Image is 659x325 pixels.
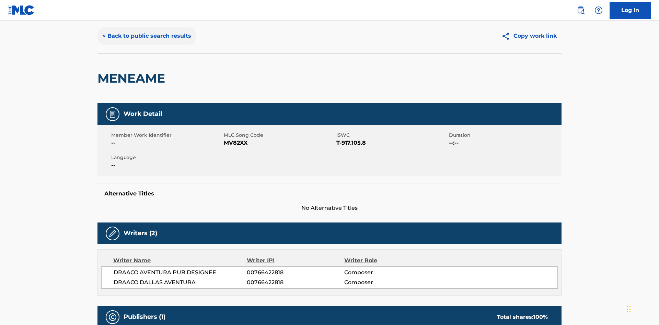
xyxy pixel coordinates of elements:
button: Copy work link [497,27,562,45]
span: DRAACO AVENTURA PUB DESIGNEE [114,268,247,277]
span: Language [111,154,222,161]
img: help [594,6,603,14]
img: Work Detail [108,110,117,118]
div: Writer Role [344,256,433,265]
img: search [577,6,585,14]
span: DRAACO DALLAS AVENTURA [114,278,247,287]
h5: Writers (2) [124,229,157,237]
span: Duration [449,132,560,139]
span: T-917.105.8 [336,139,447,147]
span: 00766422818 [247,268,344,277]
h5: Work Detail [124,110,162,118]
span: ISWC [336,132,447,139]
span: Composer [344,268,433,277]
h5: Publishers (1) [124,313,165,321]
img: Copy work link [501,32,513,40]
span: 00766422818 [247,278,344,287]
div: Writer Name [113,256,247,265]
span: Member Work Identifier [111,132,222,139]
span: --:-- [449,139,560,147]
div: Total shares: [497,313,548,321]
a: Public Search [574,3,588,17]
span: 100 % [533,314,548,320]
button: < Back to public search results [97,27,196,45]
a: Log In [610,2,651,19]
span: MLC Song Code [224,132,335,139]
span: MV82XX [224,139,335,147]
div: Help [592,3,605,17]
span: -- [111,139,222,147]
span: Composer [344,278,433,287]
div: Drag [627,299,631,320]
img: Writers [108,229,117,238]
h5: Alternative Titles [104,190,555,197]
iframe: Chat Widget [625,292,659,325]
span: No Alternative Titles [97,204,562,212]
img: MLC Logo [8,5,35,15]
img: Publishers [108,313,117,321]
h2: MENEAME [97,71,169,86]
span: -- [111,161,222,169]
div: Writer IPI [247,256,345,265]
